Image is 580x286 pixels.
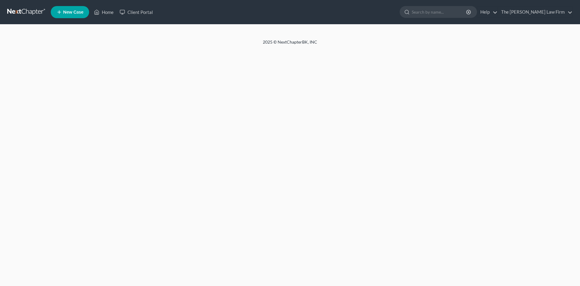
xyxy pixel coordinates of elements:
[117,7,156,18] a: Client Portal
[91,7,117,18] a: Home
[63,10,83,15] span: New Case
[498,7,572,18] a: The [PERSON_NAME] Law Firm
[118,39,462,50] div: 2025 © NextChapterBK, INC
[477,7,498,18] a: Help
[412,6,467,18] input: Search by name...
